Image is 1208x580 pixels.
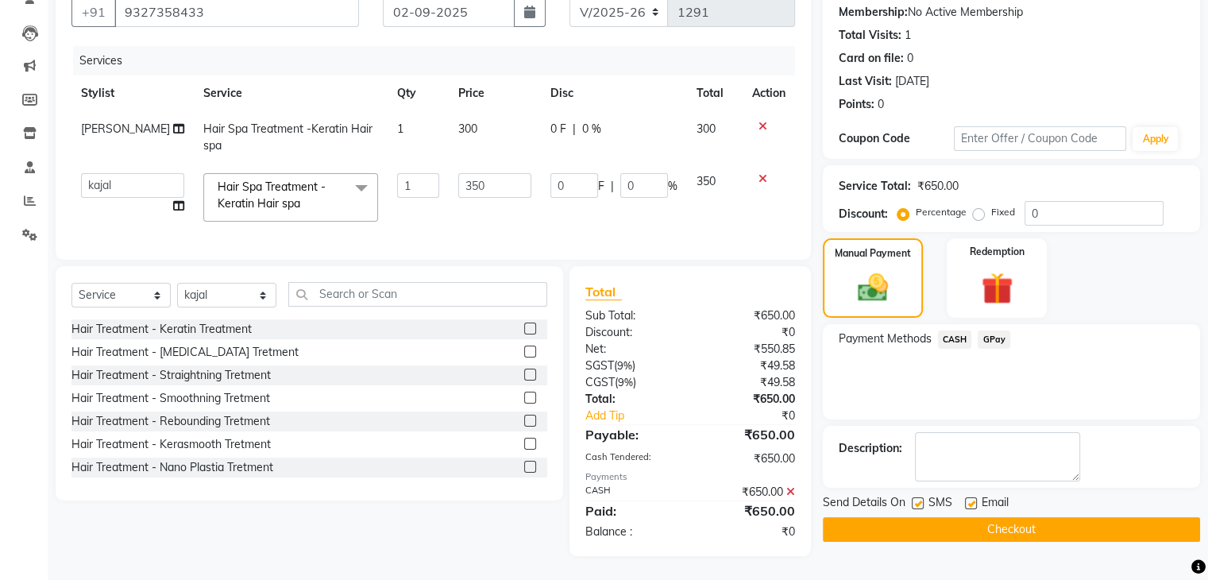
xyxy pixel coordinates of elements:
div: Points: [839,96,874,113]
div: ₹49.58 [690,358,807,374]
div: ₹650.00 [690,450,807,467]
div: Total: [573,391,690,408]
div: ₹550.85 [690,341,807,358]
div: ₹0 [709,408,806,424]
div: Sub Total: [573,307,690,324]
div: Balance : [573,524,690,540]
div: Hair Treatment - Straightning Tretment [71,367,271,384]
div: ₹650.00 [690,307,807,324]
span: [PERSON_NAME] [81,122,170,136]
div: Payments [585,470,795,484]
div: Service Total: [839,178,911,195]
div: 0 [907,50,913,67]
span: | [573,121,576,137]
label: Manual Payment [835,246,911,261]
th: Action [743,75,795,111]
div: Coupon Code [839,130,954,147]
div: ₹650.00 [917,178,959,195]
span: Hair Spa Treatment -Keratin Hair spa [218,180,326,211]
div: ₹650.00 [690,425,807,444]
span: CGST [585,375,615,389]
button: Apply [1133,127,1178,151]
span: Send Details On [823,494,905,514]
span: Email [982,494,1009,514]
span: | [611,178,614,195]
span: F [598,178,604,195]
div: ( ) [573,374,690,391]
th: Qty [388,75,450,111]
div: Card on file: [839,50,904,67]
div: ₹650.00 [690,501,807,520]
span: 0 F [550,121,566,137]
div: Cash Tendered: [573,450,690,467]
div: Total Visits: [839,27,901,44]
img: _cash.svg [848,270,897,305]
input: Search or Scan [288,282,547,307]
div: Discount: [573,324,690,341]
div: ( ) [573,358,690,374]
span: 0 % [582,121,601,137]
label: Redemption [970,245,1025,259]
div: 1 [905,27,911,44]
th: Disc [541,75,687,111]
div: Membership: [839,4,908,21]
div: 0 [878,96,884,113]
span: Total [585,284,622,300]
div: CASH [573,484,690,501]
span: 9% [617,359,632,372]
div: Hair Treatment - Nano Plastia Tretment [71,459,273,476]
img: _gift.svg [971,269,1023,308]
div: Hair Treatment - Keratin Treatment [71,321,252,338]
div: ₹0 [690,324,807,341]
span: SGST [585,358,614,373]
span: 9% [618,376,633,389]
div: Net: [573,341,690,358]
span: % [668,178,677,195]
div: ₹49.58 [690,374,807,391]
span: 1 [397,122,403,136]
input: Enter Offer / Coupon Code [954,126,1127,151]
th: Stylist [71,75,194,111]
div: Discount: [839,206,888,222]
div: Services [73,46,807,75]
a: x [300,196,307,211]
span: CASH [938,331,972,349]
div: No Active Membership [839,4,1184,21]
th: Total [687,75,743,111]
div: Hair Treatment - Smoothning Tretment [71,390,270,407]
span: Payment Methods [839,331,932,347]
span: 300 [697,122,716,136]
button: Checkout [823,517,1200,542]
div: Payable: [573,425,690,444]
div: Hair Treatment - Rebounding Tretment [71,413,270,430]
label: Fixed [991,205,1015,219]
label: Percentage [916,205,967,219]
div: [DATE] [895,73,929,90]
span: GPay [978,331,1010,349]
span: 350 [697,174,716,188]
div: Description: [839,440,902,457]
div: Last Visit: [839,73,892,90]
div: Hair Treatment - [MEDICAL_DATA] Tretment [71,344,299,361]
div: ₹0 [690,524,807,540]
span: Hair Spa Treatment -Keratin Hair spa [203,122,372,153]
span: 300 [458,122,477,136]
div: Paid: [573,501,690,520]
th: Service [194,75,388,111]
th: Price [449,75,541,111]
div: Hair Treatment - Kerasmooth Tretment [71,436,271,453]
a: Add Tip [573,408,709,424]
div: ₹650.00 [690,484,807,501]
span: SMS [928,494,952,514]
div: ₹650.00 [690,391,807,408]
